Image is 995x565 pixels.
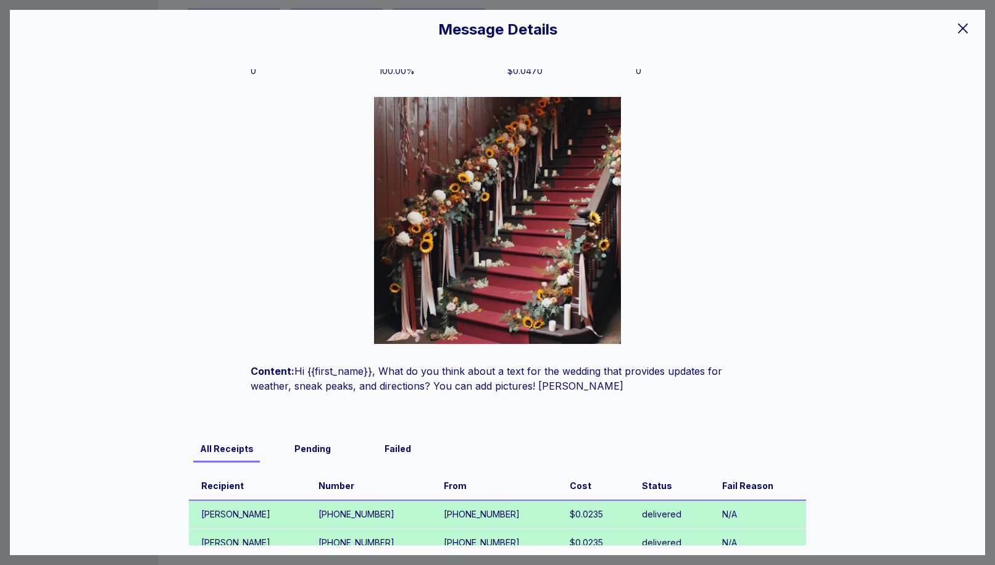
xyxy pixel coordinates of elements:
[306,500,431,529] td: [PHONE_NUMBER]
[630,529,710,557] td: delivered
[630,500,710,529] td: delivered
[557,472,630,500] th: Cost
[306,529,431,557] td: [PHONE_NUMBER]
[306,472,431,500] th: Number
[360,443,436,455] div: Failed
[374,97,621,344] img: Image
[189,472,306,500] th: Recipient
[630,472,710,500] th: Status
[431,529,557,557] td: [PHONE_NUMBER]
[251,365,294,377] span: Content:
[557,529,630,557] td: $0.0235
[275,443,351,455] div: Pending
[431,500,557,529] td: [PHONE_NUMBER]
[636,65,744,77] div: 0
[710,472,805,500] th: Fail Reason
[189,443,265,455] div: All Receipts
[438,20,557,40] div: Message Details
[189,500,306,529] td: [PERSON_NAME]
[557,500,630,529] td: $0.0235
[722,537,752,549] div: N/A
[507,65,616,77] div: $0.0470
[431,472,557,500] th: From
[722,508,752,521] div: N/A
[379,65,488,77] div: 100.00%
[251,65,359,77] div: 0
[189,529,306,557] td: [PERSON_NAME]
[251,364,744,393] div: Hi {{first_name}}, What do you think about a text for the wedding that provides updates for weath...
